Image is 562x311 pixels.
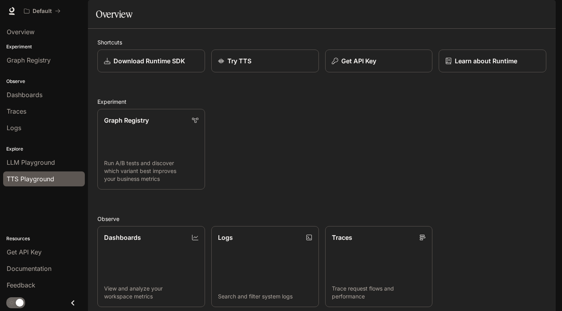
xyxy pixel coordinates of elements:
[97,98,546,106] h2: Experiment
[211,50,319,72] a: Try TTS
[104,159,198,183] p: Run A/B tests and discover which variant best improves your business metrics
[97,50,205,72] a: Download Runtime SDK
[218,293,312,300] p: Search and filter system logs
[113,56,185,66] p: Download Runtime SDK
[97,226,205,307] a: DashboardsView and analyze your workspace metrics
[104,233,141,242] p: Dashboards
[218,233,233,242] p: Logs
[97,38,546,46] h2: Shortcuts
[33,8,52,15] p: Default
[20,3,64,19] button: All workspaces
[455,56,517,66] p: Learn about Runtime
[332,285,426,300] p: Trace request flows and performance
[97,109,205,190] a: Graph RegistryRun A/B tests and discover which variant best improves your business metrics
[341,56,376,66] p: Get API Key
[332,233,352,242] p: Traces
[104,116,149,125] p: Graph Registry
[104,285,198,300] p: View and analyze your workspace metrics
[97,215,546,223] h2: Observe
[96,6,132,22] h1: Overview
[227,56,251,66] p: Try TTS
[325,226,433,307] a: TracesTrace request flows and performance
[439,50,546,72] a: Learn about Runtime
[325,50,433,72] button: Get API Key
[211,226,319,307] a: LogsSearch and filter system logs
